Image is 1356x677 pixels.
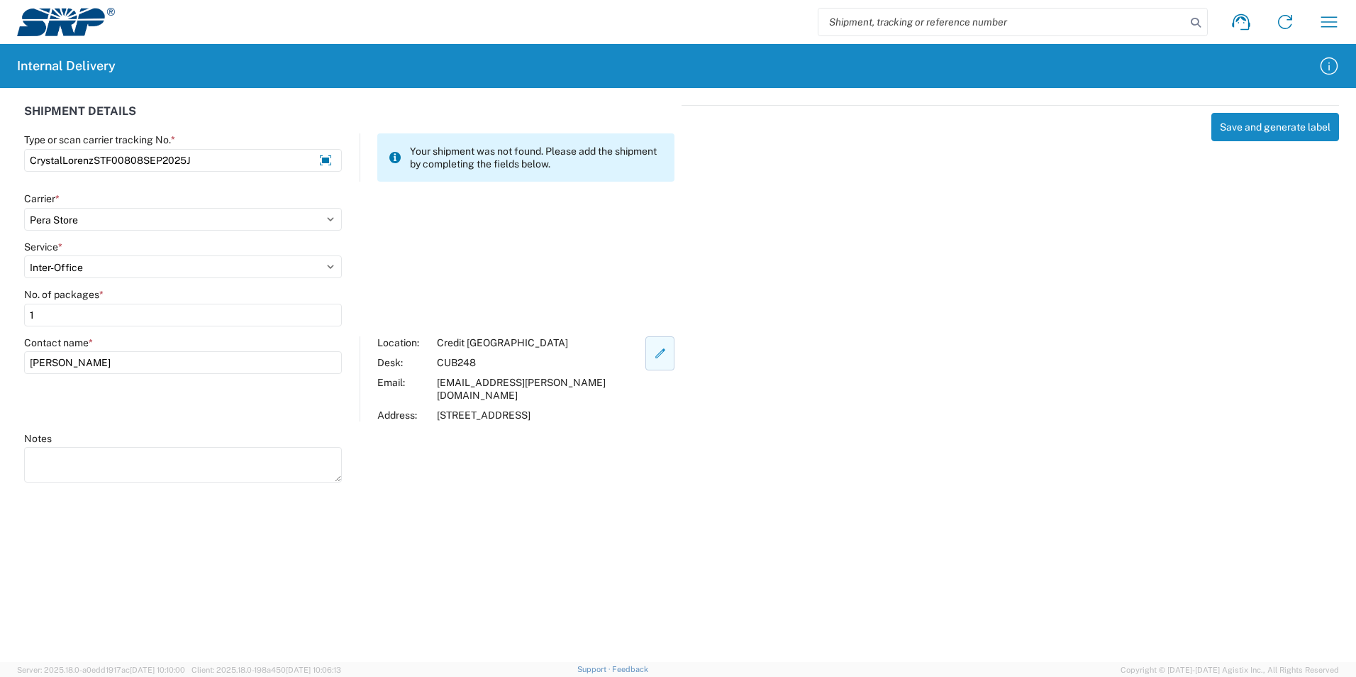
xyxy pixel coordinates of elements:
label: Notes [24,432,52,445]
div: Credit [GEOGRAPHIC_DATA] [437,336,646,349]
span: Client: 2025.18.0-198a450 [191,666,341,674]
div: CUB248 [437,356,646,369]
label: Contact name [24,336,93,349]
span: [DATE] 10:06:13 [286,666,341,674]
div: SHIPMENT DETAILS [24,105,674,133]
div: Email: [377,376,430,402]
div: [EMAIL_ADDRESS][PERSON_NAME][DOMAIN_NAME] [437,376,646,402]
img: srp [17,8,115,36]
label: Type or scan carrier tracking No. [24,133,175,146]
div: Location: [377,336,430,349]
div: Address: [377,409,430,422]
label: Carrier [24,192,60,205]
h2: Internal Delivery [17,57,116,75]
span: Your shipment was not found. Please add the shipment by completing the fields below. [410,145,663,170]
a: Feedback [612,665,648,673]
label: Service [24,241,62,253]
span: Server: 2025.18.0-a0edd1917ac [17,666,185,674]
label: No. of packages [24,288,104,301]
input: Shipment, tracking or reference number [818,9,1186,35]
div: [STREET_ADDRESS] [437,409,646,422]
span: Copyright © [DATE]-[DATE] Agistix Inc., All Rights Reserved [1121,664,1339,676]
span: [DATE] 10:10:00 [130,666,185,674]
a: Support [577,665,613,673]
div: Desk: [377,356,430,369]
button: Save and generate label [1211,113,1339,141]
